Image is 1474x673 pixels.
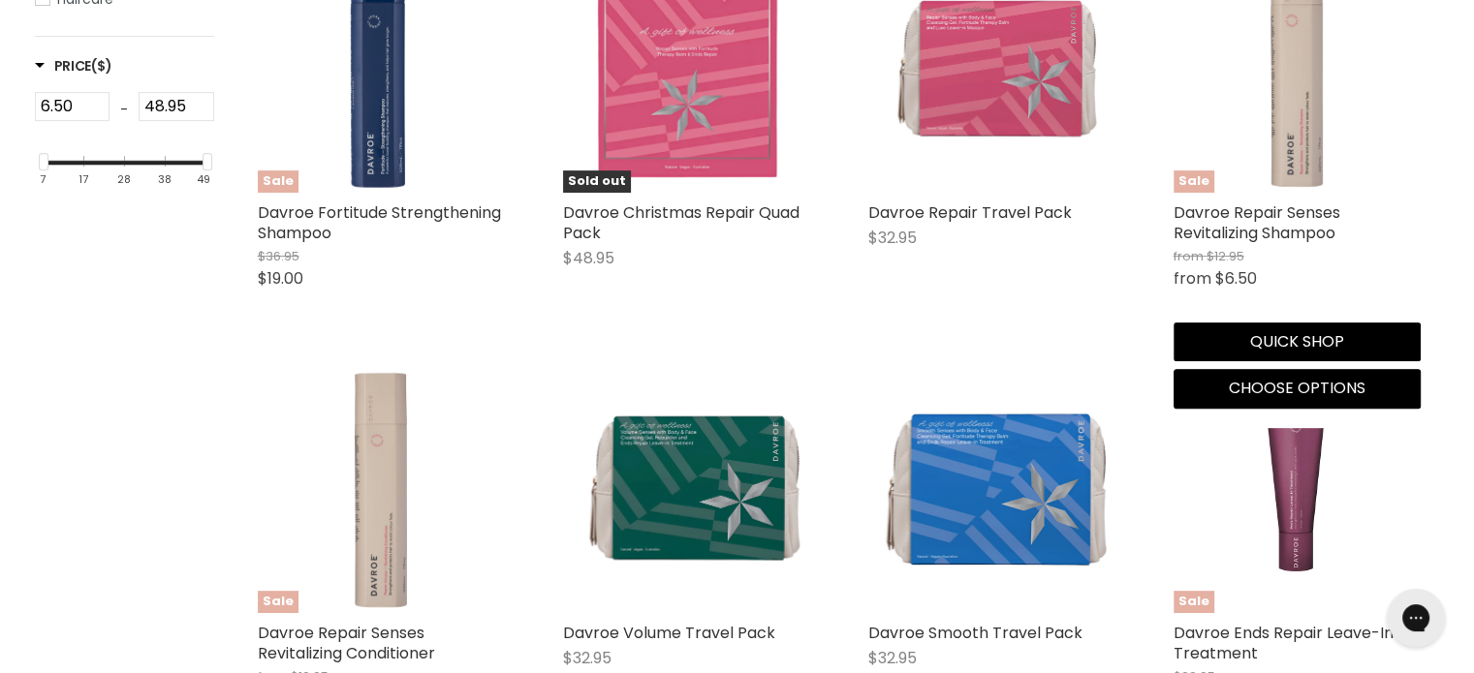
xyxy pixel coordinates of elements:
a: Davroe Christmas Repair Quad Pack [563,201,800,244]
button: Choose options [1174,369,1421,408]
a: Davroe Repair Senses Revitalizing ConditionerSale [258,366,505,613]
span: from [1174,247,1204,265]
span: Price [35,56,112,76]
span: $19.00 [258,267,303,290]
span: $32.95 [868,647,917,669]
a: Davroe Fortitude Strengthening Shampoo [258,201,501,244]
div: 28 [117,173,131,186]
span: Choose options [1229,377,1365,399]
img: Davroe Volume Travel Pack [563,388,810,590]
span: Sale [258,591,298,613]
a: Davroe Repair Senses Revitalizing Shampoo [1174,201,1340,244]
input: Min Price [35,92,110,121]
a: Davroe Repair Travel Pack [868,201,1072,224]
a: Davroe Smooth Travel Pack [868,622,1082,644]
button: Quick shop [1174,322,1421,361]
span: $32.95 [868,227,917,249]
span: Sale [258,170,298,193]
div: 7 [40,173,46,186]
a: Davroe Ends Repair Leave-In TreatmentSale [1174,366,1421,613]
span: ($) [91,56,111,76]
img: Davroe Ends Repair Leave-In Treatment [1214,366,1379,613]
a: Davroe Repair Senses Revitalizing Conditioner [258,622,435,664]
span: $12.95 [1207,247,1244,265]
span: $32.95 [563,647,612,669]
iframe: Gorgias live chat messenger [1377,582,1455,654]
img: Davroe Repair Senses Revitalizing Conditioner [258,366,505,613]
a: Davroe Volume Travel Pack [563,366,810,613]
span: $48.95 [563,247,614,269]
span: Sale [1174,591,1214,613]
a: Davroe Smooth Travel Pack [868,366,1115,613]
div: 49 [197,173,210,186]
span: $36.95 [258,247,299,265]
span: Sold out [563,170,631,193]
span: from [1174,267,1211,290]
span: Sale [1174,170,1214,193]
a: Davroe Ends Repair Leave-In Treatment [1174,622,1394,664]
input: Max Price [139,92,214,121]
div: 17 [78,173,88,186]
span: $6.50 [1215,267,1257,290]
div: - [110,92,139,127]
h3: Price($) [35,56,112,76]
a: Davroe Volume Travel Pack [563,622,775,644]
img: Davroe Smooth Travel Pack [868,391,1115,587]
div: 38 [158,173,172,186]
